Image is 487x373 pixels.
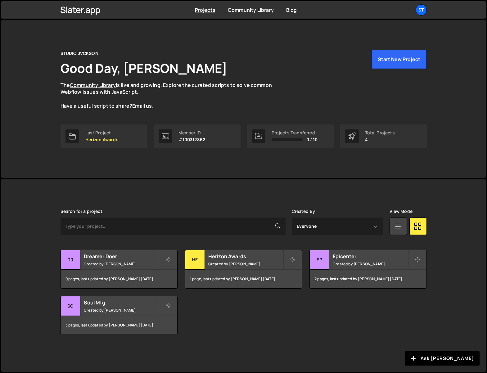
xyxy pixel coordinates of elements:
[178,130,205,135] div: Member ID
[365,130,395,135] div: Total Projects
[333,261,408,267] small: Created by [PERSON_NAME]
[272,130,318,135] div: Projects Transferred
[61,60,228,77] h1: Good Day, [PERSON_NAME]
[185,250,205,270] div: He
[61,50,98,57] div: STUDIO JVCKSON
[195,7,215,13] a: Projects
[416,4,427,16] a: ST
[208,261,283,267] small: Created by [PERSON_NAME]
[61,82,284,110] p: The is live and growing. Explore the curated scripts to solve common Webflow issues with JavaScri...
[185,270,302,288] div: 1 page, last updated by [PERSON_NAME] [DATE]
[61,250,178,289] a: Dr Dreamer Doer Created by [PERSON_NAME] 9 pages, last updated by [PERSON_NAME] [DATE]
[85,130,119,135] div: Last Project
[70,82,116,88] a: Community Library
[61,209,102,214] label: Search for a project
[61,296,80,316] div: So
[61,296,178,335] a: So Soul Mfg. Created by [PERSON_NAME] 3 pages, last updated by [PERSON_NAME] [DATE]
[208,253,283,260] h2: Herizon Awards
[84,261,159,267] small: Created by [PERSON_NAME]
[61,316,177,335] div: 3 pages, last updated by [PERSON_NAME] [DATE]
[390,209,413,214] label: View Mode
[306,137,318,142] span: 0 / 10
[405,351,480,366] button: Ask [PERSON_NAME]
[371,50,427,69] button: Start New Project
[85,137,119,142] p: Herizon Awards
[228,7,274,13] a: Community Library
[61,250,80,270] div: Dr
[61,270,177,288] div: 9 pages, last updated by [PERSON_NAME] [DATE]
[84,308,159,313] small: Created by [PERSON_NAME]
[185,250,302,289] a: He Herizon Awards Created by [PERSON_NAME] 1 page, last updated by [PERSON_NAME] [DATE]
[365,137,395,142] p: 4
[310,250,329,270] div: Ep
[61,124,147,148] a: Last Project Herizon Awards
[333,253,408,260] h2: Epicenter
[178,137,205,142] p: #100312862
[309,250,426,289] a: Ep Epicenter Created by [PERSON_NAME] 2 pages, last updated by [PERSON_NAME] [DATE]
[84,253,159,260] h2: Dreamer Doer
[286,7,297,13] a: Blog
[292,209,315,214] label: Created By
[132,102,152,109] a: Email us
[84,299,159,306] h2: Soul Mfg.
[310,270,426,288] div: 2 pages, last updated by [PERSON_NAME] [DATE]
[61,218,286,235] input: Type your project...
